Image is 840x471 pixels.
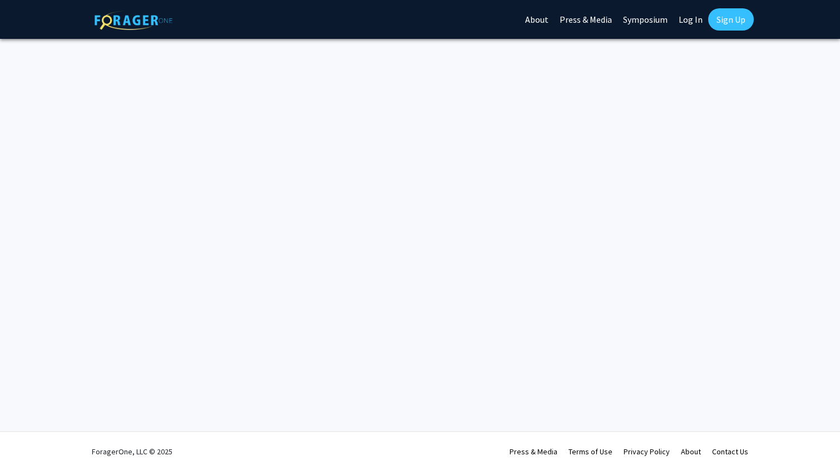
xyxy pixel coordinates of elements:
a: Press & Media [510,447,557,457]
img: ForagerOne Logo [95,11,172,30]
a: Sign Up [708,8,754,31]
a: Contact Us [712,447,748,457]
div: ForagerOne, LLC © 2025 [92,432,172,471]
a: Terms of Use [569,447,612,457]
a: Privacy Policy [624,447,670,457]
a: About [681,447,701,457]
